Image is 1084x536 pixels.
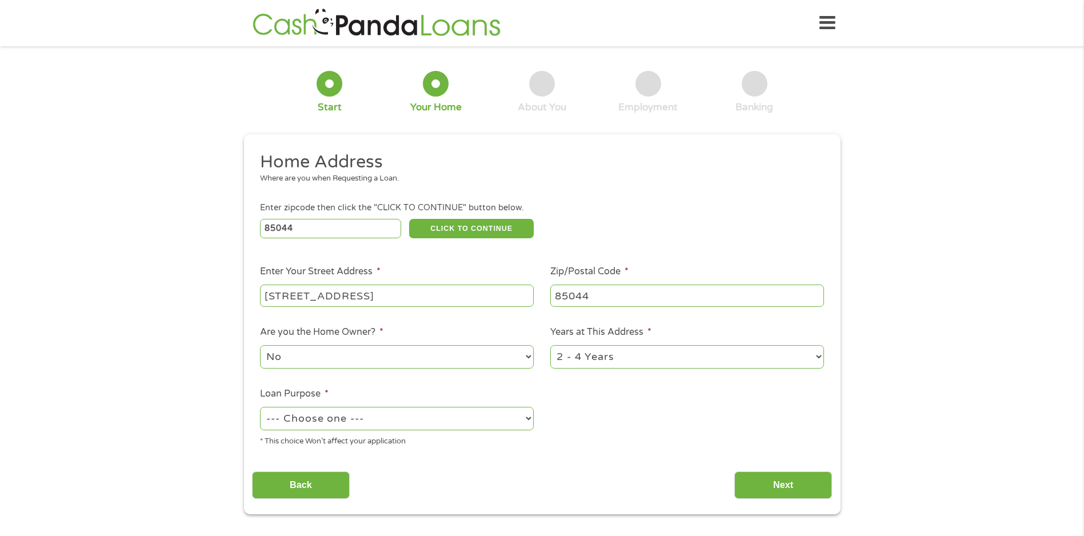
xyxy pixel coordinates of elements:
[249,7,504,39] img: GetLoanNow Logo
[252,471,350,499] input: Back
[260,266,381,278] label: Enter Your Street Address
[260,285,534,306] input: 1 Main Street
[409,219,534,238] button: CLICK TO CONTINUE
[734,471,832,499] input: Next
[260,326,383,338] label: Are you the Home Owner?
[260,151,815,174] h2: Home Address
[260,432,534,447] div: * This choice Won’t affect your application
[518,101,566,114] div: About You
[618,101,678,114] div: Employment
[260,202,823,214] div: Enter zipcode then click the "CLICK TO CONTINUE" button below.
[735,101,773,114] div: Banking
[550,326,651,338] label: Years at This Address
[550,266,629,278] label: Zip/Postal Code
[260,173,815,185] div: Where are you when Requesting a Loan.
[260,219,401,238] input: Enter Zipcode (e.g 01510)
[410,101,462,114] div: Your Home
[318,101,342,114] div: Start
[260,388,329,400] label: Loan Purpose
